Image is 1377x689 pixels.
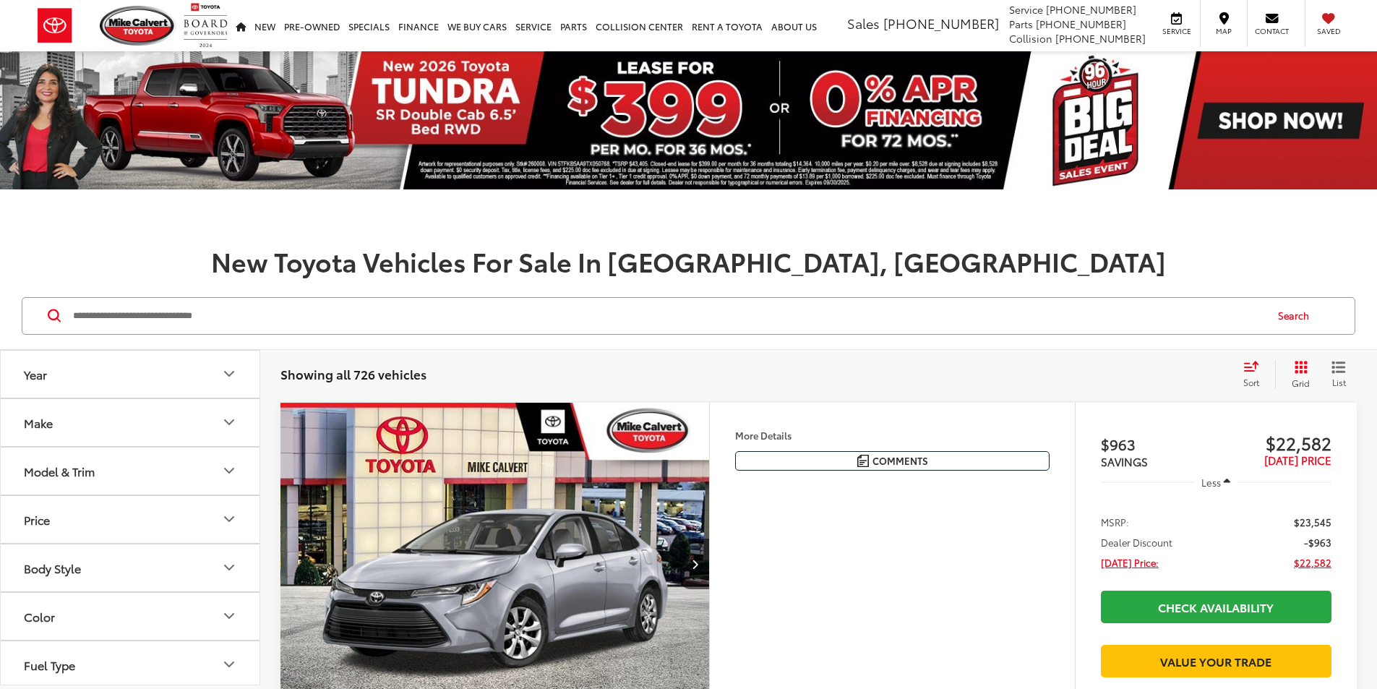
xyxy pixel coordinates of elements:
[1009,31,1052,46] span: Collision
[220,559,238,576] div: Body Style
[1275,360,1321,389] button: Grid View
[1046,2,1136,17] span: [PHONE_NUMBER]
[1195,469,1238,495] button: Less
[883,14,999,33] span: [PHONE_NUMBER]
[24,658,75,672] div: Fuel Type
[1160,26,1193,36] span: Service
[1,593,261,640] button: ColorColor
[1264,298,1330,334] button: Search
[735,430,1050,440] h4: More Details
[72,299,1264,333] input: Search by Make, Model, or Keyword
[220,510,238,528] div: Price
[1009,17,1033,31] span: Parts
[1304,535,1331,549] span: -$963
[1,399,261,446] button: MakeMake
[1201,476,1221,489] span: Less
[24,609,55,623] div: Color
[1101,453,1148,469] span: SAVINGS
[1292,377,1310,389] span: Grid
[1,496,261,543] button: PricePrice
[1255,26,1289,36] span: Contact
[1101,433,1217,455] span: $963
[1101,555,1159,570] span: [DATE] Price:
[1,641,261,688] button: Fuel TypeFuel Type
[220,656,238,673] div: Fuel Type
[1294,555,1331,570] span: $22,582
[100,6,176,46] img: Mike Calvert Toyota
[1055,31,1146,46] span: [PHONE_NUMBER]
[1036,17,1126,31] span: [PHONE_NUMBER]
[24,561,81,575] div: Body Style
[1321,360,1357,389] button: List View
[1236,360,1275,389] button: Select sort value
[1101,535,1172,549] span: Dealer Discount
[1331,376,1346,388] span: List
[280,365,426,382] span: Showing all 726 vehicles
[1101,591,1331,623] a: Check Availability
[847,14,880,33] span: Sales
[1101,645,1331,677] a: Value Your Trade
[1294,515,1331,529] span: $23,545
[1264,452,1331,468] span: [DATE] PRICE
[857,455,869,467] img: Comments
[220,607,238,625] div: Color
[220,365,238,382] div: Year
[735,451,1050,471] button: Comments
[24,416,53,429] div: Make
[24,513,50,526] div: Price
[220,462,238,479] div: Model & Trim
[1216,432,1331,453] span: $22,582
[24,464,95,478] div: Model & Trim
[1101,515,1129,529] span: MSRP:
[680,539,709,589] button: Next image
[1313,26,1344,36] span: Saved
[872,454,928,468] span: Comments
[1009,2,1043,17] span: Service
[1,448,261,495] button: Model & TrimModel & Trim
[220,414,238,431] div: Make
[1243,376,1259,388] span: Sort
[1,544,261,591] button: Body StyleBody Style
[1,351,261,398] button: YearYear
[24,367,47,381] div: Year
[1208,26,1240,36] span: Map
